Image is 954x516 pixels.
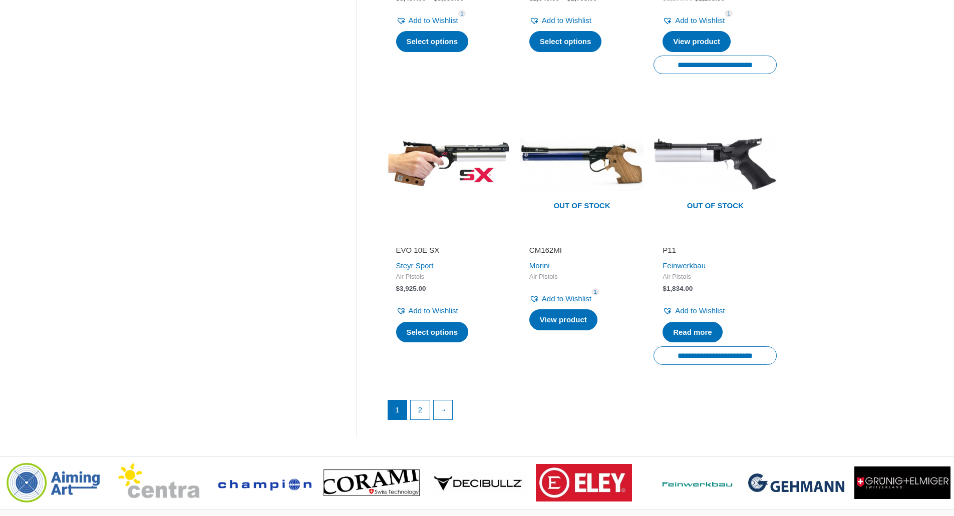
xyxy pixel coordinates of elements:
img: EVO 10E SX [387,102,510,225]
span: Page 1 [388,400,407,419]
span: $ [663,285,667,292]
h2: P11 [663,245,768,255]
span: Add to Wishlist [542,16,591,25]
span: Air Pistols [663,273,768,281]
a: Add to Wishlist [396,304,458,318]
a: Add to Wishlist [396,14,458,28]
a: CM162MI [529,245,634,259]
img: P11 [654,102,777,225]
a: Select options for “Morini CM200EI” [396,31,469,52]
a: Read more about “Hammerli AP20 PRO” [663,31,731,52]
a: Morini [529,261,550,270]
a: Select options for “EVO 10E SX” [396,322,469,343]
span: Air Pistols [529,273,634,281]
a: EVO 10E SX [396,245,501,259]
span: Add to Wishlist [675,16,725,25]
bdi: 3,925.00 [396,285,426,292]
a: Out of stock [654,102,777,225]
img: CM162MI [520,102,644,225]
img: brand logo [536,464,632,501]
span: Out of stock [661,195,769,218]
a: Steyr Sport [396,261,434,270]
span: 1 [725,10,733,18]
a: Add to Wishlist [529,292,591,306]
span: Add to Wishlist [409,306,458,315]
span: Out of stock [528,195,636,218]
iframe: Customer reviews powered by Trustpilot [529,231,634,243]
h2: CM162MI [529,245,634,255]
a: Select options for “CM162MI” [529,309,597,330]
a: Add to Wishlist [529,14,591,28]
a: Add to Wishlist [663,304,725,318]
a: Read more about “P11” [663,322,723,343]
span: Add to Wishlist [675,306,725,315]
a: Feinwerkbau [663,261,706,270]
h2: EVO 10E SX [396,245,501,255]
span: 1 [458,10,466,18]
span: $ [396,285,400,292]
a: P11 [663,245,768,259]
span: Add to Wishlist [409,16,458,25]
nav: Product Pagination [387,400,777,425]
span: Air Pistols [396,273,501,281]
a: Add to Wishlist [663,14,725,28]
span: 1 [591,288,599,296]
iframe: Customer reviews powered by Trustpilot [663,231,768,243]
a: Select options for “P 8X” [529,31,602,52]
a: Page 2 [411,400,430,419]
span: Add to Wishlist [542,294,591,303]
a: Out of stock [520,102,644,225]
iframe: Customer reviews powered by Trustpilot [396,231,501,243]
bdi: 1,834.00 [663,285,693,292]
a: → [434,400,453,419]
